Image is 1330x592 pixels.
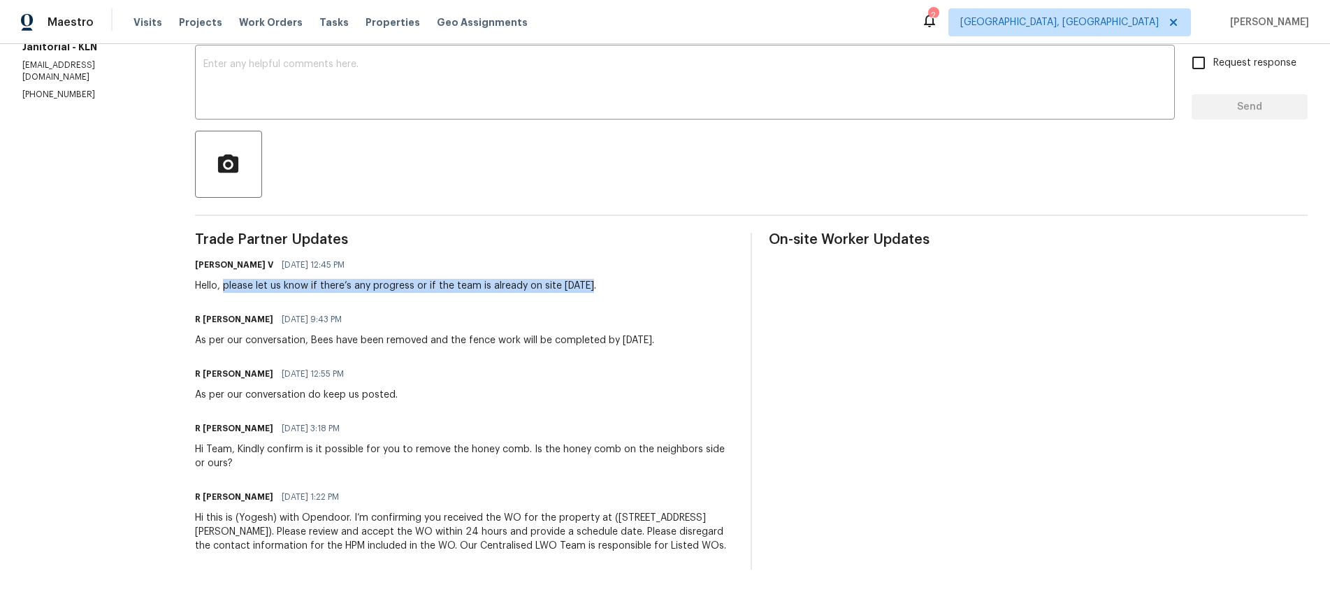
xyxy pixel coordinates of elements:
h6: R [PERSON_NAME] [195,421,273,435]
span: [DATE] 9:43 PM [282,312,342,326]
div: Hi Team, Kindly confirm is it possible for you to remove the honey comb. Is the honey comb on the... [195,442,734,470]
h6: R [PERSON_NAME] [195,312,273,326]
div: As per our conversation do keep us posted. [195,388,398,402]
span: On-site Worker Updates [769,233,1308,247]
div: Hi this is (Yogesh) with Opendoor. I’m confirming you received the WO for the property at ([STREE... [195,511,734,553]
span: Work Orders [239,15,303,29]
span: Maestro [48,15,94,29]
span: Properties [366,15,420,29]
span: Request response [1213,56,1296,71]
span: Visits [133,15,162,29]
p: [PHONE_NUMBER] [22,89,161,101]
span: [DATE] 3:18 PM [282,421,340,435]
p: [EMAIL_ADDRESS][DOMAIN_NAME] [22,59,161,83]
div: 2 [928,8,938,22]
span: [PERSON_NAME] [1224,15,1309,29]
span: Trade Partner Updates [195,233,734,247]
div: Hello, please let us know if there’s any progress or if the team is already on site [DATE]. [195,279,596,293]
span: Projects [179,15,222,29]
h6: R [PERSON_NAME] [195,490,273,504]
span: [DATE] 1:22 PM [282,490,339,504]
span: Geo Assignments [437,15,528,29]
div: As per our conversation, Bees have been removed and the fence work will be completed by [DATE]. [195,333,654,347]
span: Tasks [319,17,349,27]
span: [DATE] 12:45 PM [282,258,345,272]
span: [DATE] 12:55 PM [282,367,344,381]
h6: [PERSON_NAME] V [195,258,273,272]
h6: R [PERSON_NAME] [195,367,273,381]
span: [GEOGRAPHIC_DATA], [GEOGRAPHIC_DATA] [960,15,1159,29]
